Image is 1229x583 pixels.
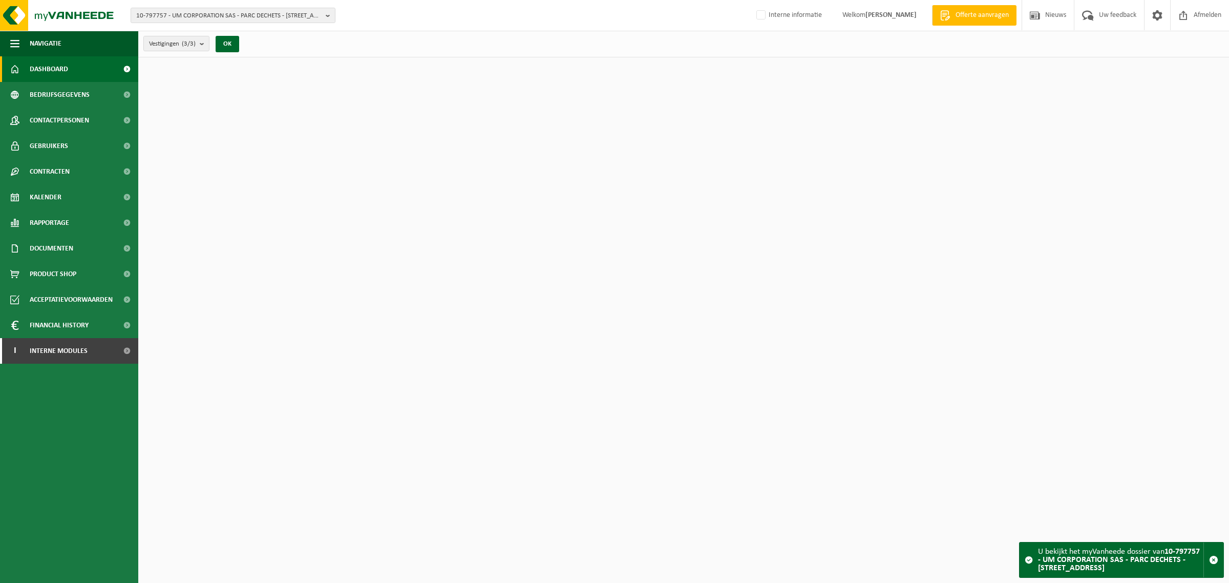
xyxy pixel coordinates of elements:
count: (3/3) [182,40,196,47]
span: Contracten [30,159,70,184]
span: Financial History [30,313,89,338]
span: Contactpersonen [30,108,89,133]
span: Dashboard [30,56,68,82]
strong: [PERSON_NAME] [865,11,917,19]
span: Product Shop [30,261,76,287]
span: Rapportage [30,210,69,236]
a: Offerte aanvragen [932,5,1016,26]
button: OK [216,36,239,52]
span: I [10,338,19,364]
span: Acceptatievoorwaarden [30,287,113,313]
span: Vestigingen [149,36,196,52]
div: U bekijkt het myVanheede dossier van [1038,543,1203,577]
label: Interne informatie [754,8,822,23]
strong: 10-797757 - UM CORPORATION SAS - PARC DECHETS - [STREET_ADDRESS] [1038,548,1200,572]
span: Documenten [30,236,73,261]
span: Kalender [30,184,61,210]
span: 10-797757 - UM CORPORATION SAS - PARC DECHETS - [STREET_ADDRESS] [136,8,322,24]
span: Gebruikers [30,133,68,159]
span: Bedrijfsgegevens [30,82,90,108]
span: Offerte aanvragen [953,10,1011,20]
span: Interne modules [30,338,88,364]
button: Vestigingen(3/3) [143,36,209,51]
span: Navigatie [30,31,61,56]
button: 10-797757 - UM CORPORATION SAS - PARC DECHETS - [STREET_ADDRESS] [131,8,335,23]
